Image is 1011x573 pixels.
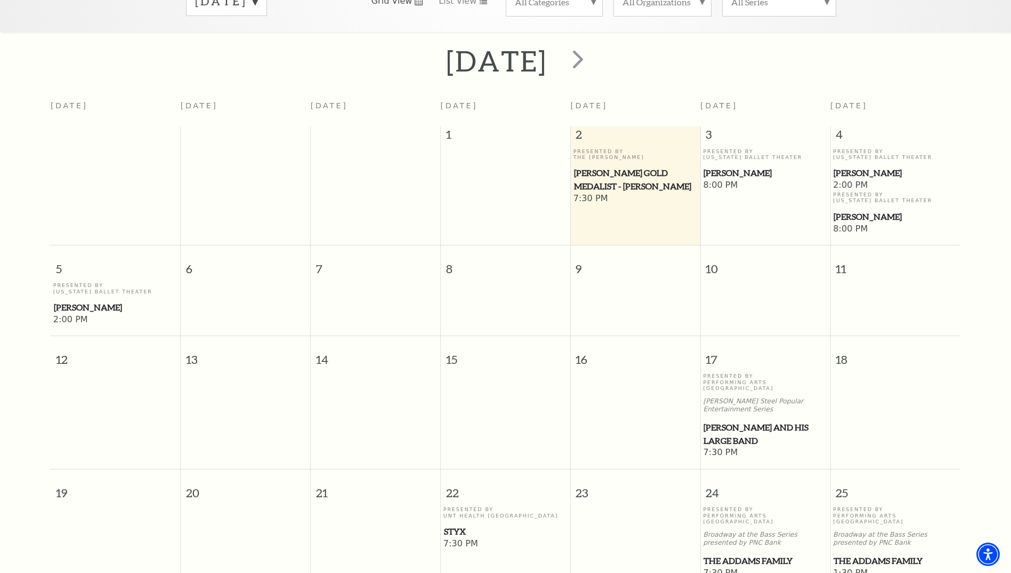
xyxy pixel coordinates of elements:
[51,245,180,282] span: 5
[833,531,958,547] p: Broadway at the Bass Series presented by PNC Bank
[181,336,310,373] span: 13
[834,166,957,180] span: [PERSON_NAME]
[571,336,700,373] span: 16
[701,336,830,373] span: 17
[833,224,958,235] span: 8:00 PM
[311,95,441,126] th: [DATE]
[833,210,958,224] a: Peter Pan
[571,469,700,506] span: 23
[703,506,827,524] p: Presented By Performing Arts [GEOGRAPHIC_DATA]
[831,245,960,282] span: 11
[830,101,868,110] span: [DATE]
[311,469,440,506] span: 21
[443,506,568,519] p: Presented By UNT Health [GEOGRAPHIC_DATA]
[834,210,957,224] span: [PERSON_NAME]
[311,336,440,373] span: 14
[831,469,960,506] span: 25
[441,126,570,148] span: 1
[703,554,827,568] span: The Addams Family
[831,336,960,373] span: 18
[557,42,596,80] button: next
[441,469,570,506] span: 22
[573,193,698,205] span: 7:30 PM
[574,166,697,193] span: [PERSON_NAME] Gold Medalist - [PERSON_NAME]
[53,314,178,326] span: 2:00 PM
[311,245,440,282] span: 7
[181,469,310,506] span: 20
[51,469,180,506] span: 19
[833,166,958,180] a: Peter Pan
[54,301,177,314] span: [PERSON_NAME]
[831,126,960,148] span: 4
[573,166,698,193] a: Cliburn Gold Medalist - Aristo Sham
[701,245,830,282] span: 10
[181,245,310,282] span: 6
[703,397,827,413] p: [PERSON_NAME] Steel Popular Entertainment Series
[834,554,957,568] span: The Addams Family
[703,447,827,459] span: 7:30 PM
[571,126,700,148] span: 2
[833,180,958,192] span: 2:00 PM
[703,531,827,547] p: Broadway at the Bass Series presented by PNC Bank
[703,421,827,447] a: Lyle Lovett and his Large Band
[700,101,738,110] span: [DATE]
[53,282,178,295] p: Presented By [US_STATE] Ballet Theater
[703,554,827,568] a: The Addams Family
[833,506,958,524] p: Presented By Performing Arts [GEOGRAPHIC_DATA]
[446,44,547,78] h2: [DATE]
[573,148,698,161] p: Presented By The [PERSON_NAME]
[51,336,180,373] span: 12
[701,469,830,506] span: 24
[443,525,568,538] a: Styx
[441,245,570,282] span: 8
[976,543,1000,566] div: Accessibility Menu
[833,554,958,568] a: The Addams Family
[53,301,178,314] a: Peter Pan
[703,373,827,391] p: Presented By Performing Arts [GEOGRAPHIC_DATA]
[703,166,827,180] a: Peter Pan
[703,421,827,447] span: [PERSON_NAME] and his Large Band
[51,95,181,126] th: [DATE]
[701,126,830,148] span: 3
[444,525,567,538] span: Styx
[833,192,958,204] p: Presented By [US_STATE] Ballet Theater
[181,95,311,126] th: [DATE]
[703,148,827,161] p: Presented By [US_STATE] Ballet Theater
[703,166,827,180] span: [PERSON_NAME]
[571,245,700,282] span: 9
[441,101,478,110] span: [DATE]
[443,538,568,550] span: 7:30 PM
[833,148,958,161] p: Presented By [US_STATE] Ballet Theater
[441,336,570,373] span: 15
[570,101,608,110] span: [DATE]
[703,180,827,192] span: 8:00 PM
